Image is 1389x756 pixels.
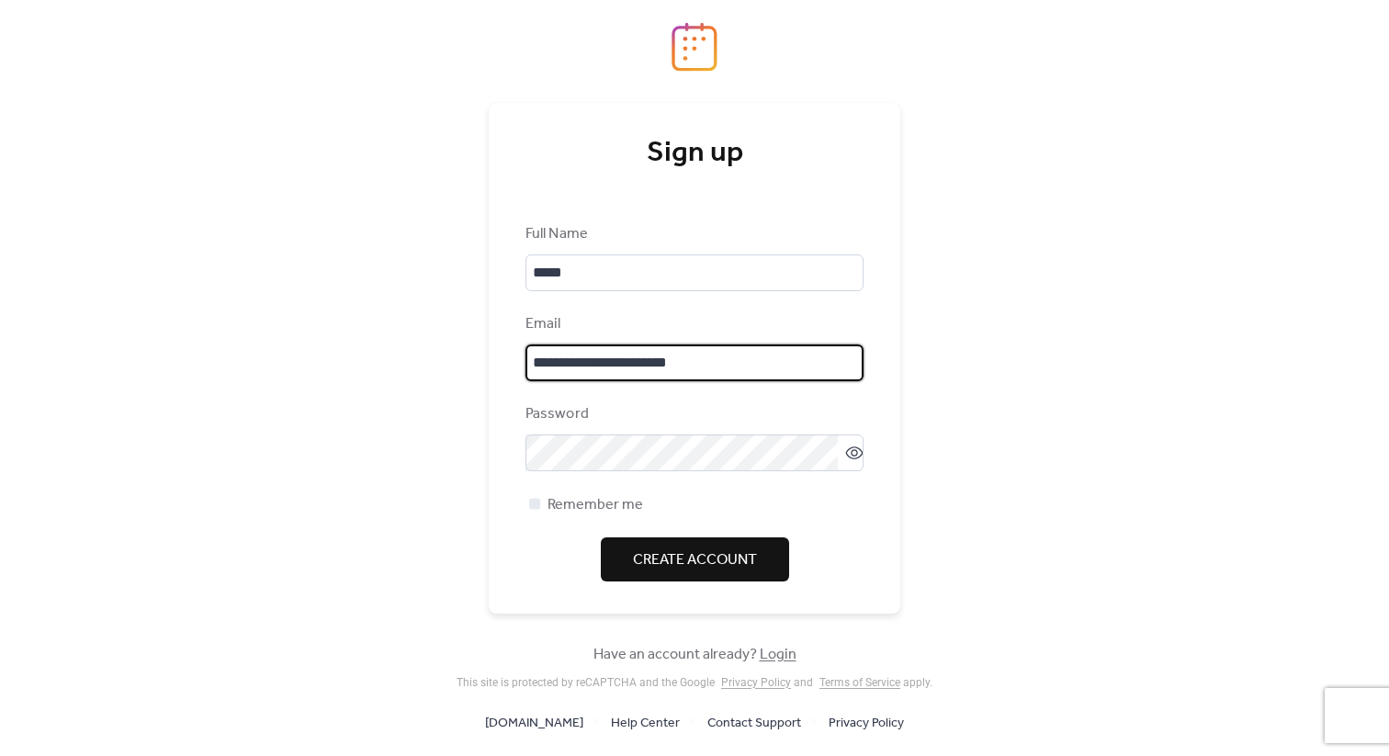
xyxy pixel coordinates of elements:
span: Contact Support [707,713,801,735]
div: This site is protected by reCAPTCHA and the Google and apply . [457,676,932,689]
a: Privacy Policy [721,676,791,689]
a: Help Center [611,711,680,734]
span: Remember me [548,494,643,516]
span: Create Account [633,549,757,571]
div: Full Name [525,223,860,245]
a: Terms of Service [819,676,900,689]
a: Contact Support [707,711,801,734]
div: Sign up [525,135,864,172]
span: Have an account already? [593,644,796,666]
img: logo [672,22,717,72]
a: Login [760,640,796,669]
div: Password [525,403,860,425]
a: Privacy Policy [829,711,904,734]
span: Help Center [611,713,680,735]
a: [DOMAIN_NAME] [485,711,583,734]
div: Email [525,313,860,335]
span: Privacy Policy [829,713,904,735]
span: [DOMAIN_NAME] [485,713,583,735]
button: Create Account [601,537,789,581]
